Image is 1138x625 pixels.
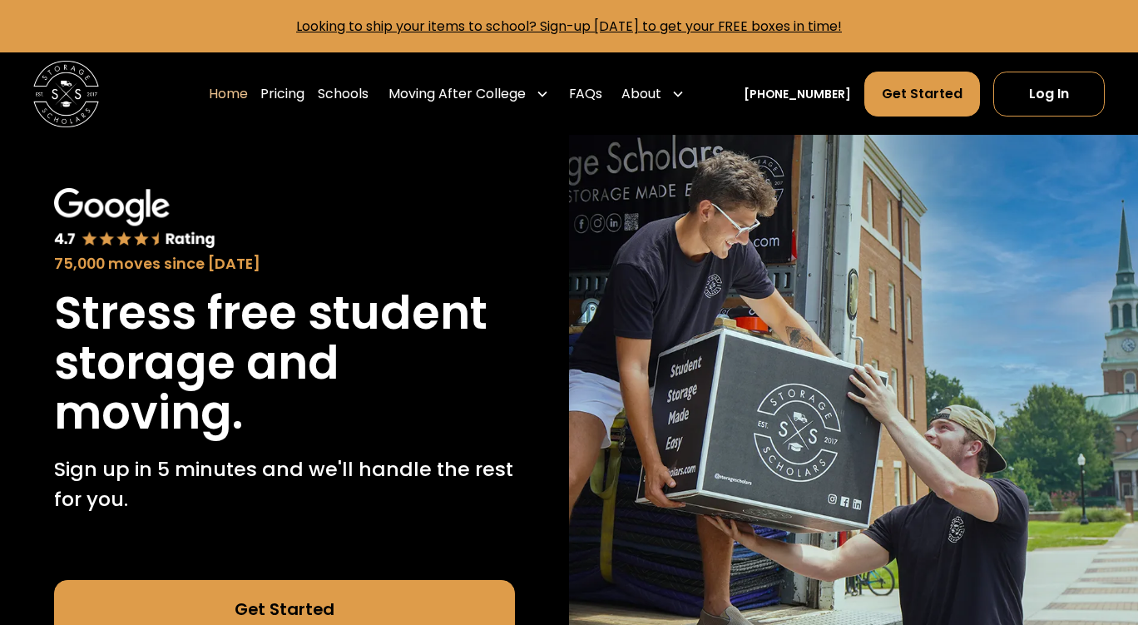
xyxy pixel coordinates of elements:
a: FAQs [569,71,602,117]
a: Home [209,71,248,117]
a: Looking to ship your items to school? Sign-up [DATE] to get your FREE boxes in time! [296,17,842,36]
img: Storage Scholars main logo [33,61,99,126]
a: Schools [318,71,369,117]
a: [PHONE_NUMBER] [744,86,851,103]
h1: Stress free student storage and moving. [54,289,516,439]
a: Pricing [260,71,304,117]
a: Get Started [864,72,980,116]
div: Moving After College [388,84,526,104]
img: Google 4.7 star rating [54,188,215,250]
p: Sign up in 5 minutes and we'll handle the rest for you. [54,454,516,513]
div: About [621,84,661,104]
a: Log In [993,72,1106,116]
div: 75,000 moves since [DATE] [54,253,516,275]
